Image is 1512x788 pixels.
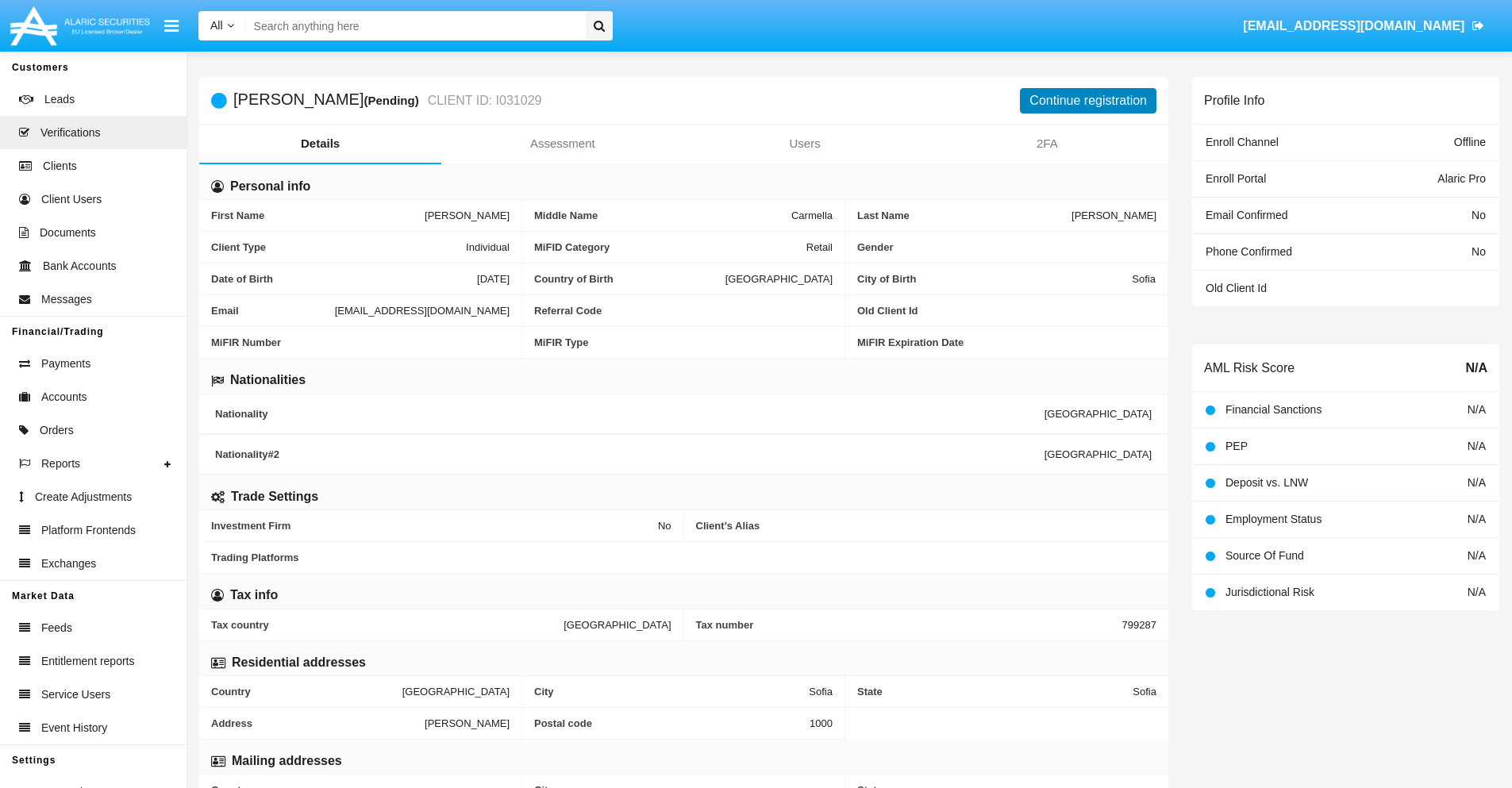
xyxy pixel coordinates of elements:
[684,125,926,163] a: Users
[1206,245,1292,258] span: Phone Confirmed
[231,488,318,505] h6: Trade Settings
[564,619,671,631] span: [GEOGRAPHIC_DATA]
[211,520,658,532] span: Investment Firm
[1225,549,1304,562] span: Source Of Fund
[1045,408,1152,420] span: [GEOGRAPHIC_DATA]
[534,717,810,729] span: Postal code
[1225,403,1322,416] span: Financial Sanctions
[211,619,564,631] span: Tax country
[1225,476,1308,489] span: Deposit vs. LNW
[41,456,80,472] span: Reports
[466,241,510,253] span: Individual
[1225,586,1314,598] span: Jurisdictional Risk
[425,717,510,729] span: [PERSON_NAME]
[41,389,87,406] span: Accounts
[41,555,96,572] span: Exchanges
[1472,209,1486,221] span: No
[43,258,117,275] span: Bank Accounts
[1243,19,1464,33] span: [EMAIL_ADDRESS][DOMAIN_NAME]
[230,371,306,389] h6: Nationalities
[424,94,542,107] small: CLIENT ID: I031029
[41,653,135,670] span: Entitlement reports
[211,273,477,285] span: Date of Birth
[1437,172,1486,185] span: Alaric Pro
[809,686,833,698] span: Sofia
[857,209,1071,221] span: Last Name
[40,125,100,141] span: Verifications
[1045,448,1152,460] span: [GEOGRAPHIC_DATA]
[425,209,510,221] span: [PERSON_NAME]
[232,654,366,671] h6: Residential addresses
[40,422,74,439] span: Orders
[1225,513,1322,525] span: Employment Status
[926,125,1168,163] a: 2FA
[211,209,425,221] span: First Name
[1132,273,1156,285] span: Sofia
[725,273,833,285] span: [GEOGRAPHIC_DATA]
[215,408,1045,420] span: Nationality
[1133,686,1156,698] span: Sofia
[35,489,132,505] span: Create Adjustments
[441,125,683,163] a: Assessment
[211,305,335,317] span: Email
[534,241,806,253] span: MiFID Category
[791,209,833,221] span: Carmella
[41,522,136,539] span: Platform Frontends
[696,619,1122,631] span: Tax number
[1206,136,1279,148] span: Enroll Channel
[1468,403,1486,416] span: N/A
[477,273,510,285] span: [DATE]
[402,686,510,698] span: [GEOGRAPHIC_DATA]
[41,720,107,736] span: Event History
[1071,209,1156,221] span: [PERSON_NAME]
[1468,586,1486,598] span: N/A
[211,336,510,348] span: MiFIR Number
[857,336,1156,348] span: MiFIR Expiration Date
[8,2,152,49] img: Logo image
[857,241,1156,253] span: Gender
[1020,88,1156,113] button: Continue registration
[199,125,441,163] a: Details
[857,686,1133,698] span: State
[1454,136,1486,148] span: Offline
[246,11,580,40] input: Search
[1206,209,1287,221] span: Email Confirmed
[1225,440,1248,452] span: PEP
[1468,476,1486,489] span: N/A
[210,19,223,32] span: All
[658,520,671,532] span: No
[41,620,72,636] span: Feeds
[1204,93,1264,108] h6: Profile Info
[1468,549,1486,562] span: N/A
[364,91,423,110] div: (Pending)
[41,356,90,372] span: Payments
[43,158,77,175] span: Clients
[1204,360,1295,375] h6: AML Risk Score
[1122,619,1156,631] span: 799287
[534,273,725,285] span: Country of Birth
[40,225,96,241] span: Documents
[857,273,1132,285] span: City of Birth
[41,686,110,703] span: Service Users
[211,552,1156,563] span: Trading Platforms
[211,717,425,729] span: Address
[1206,282,1267,294] span: Old Client Id
[211,686,402,698] span: Country
[1468,440,1486,452] span: N/A
[233,91,541,110] h5: [PERSON_NAME]
[534,686,809,698] span: City
[44,91,75,108] span: Leads
[41,291,92,308] span: Messages
[810,717,833,729] span: 1000
[534,336,833,348] span: MiFIR Type
[696,520,1157,532] span: Client’s Alias
[534,209,791,221] span: Middle Name
[335,305,510,317] span: [EMAIL_ADDRESS][DOMAIN_NAME]
[1472,245,1486,258] span: No
[211,241,466,253] span: Client Type
[198,17,246,34] a: All
[230,178,310,195] h6: Personal info
[41,191,102,208] span: Client Users
[215,448,1045,460] span: Nationality #2
[857,305,1156,317] span: Old Client Id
